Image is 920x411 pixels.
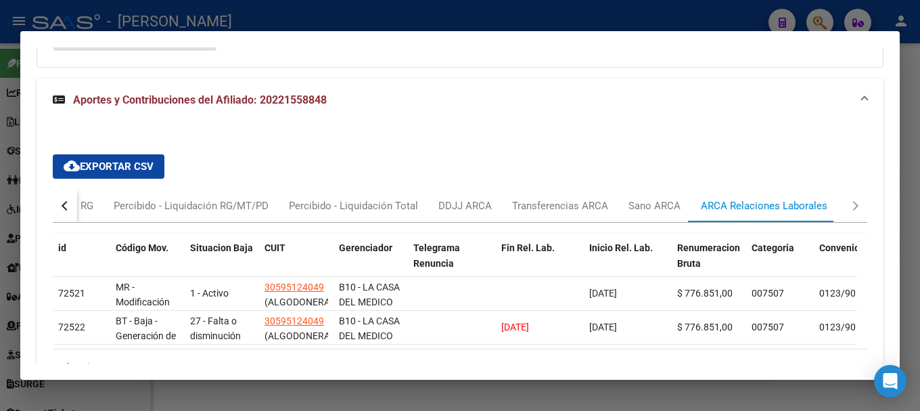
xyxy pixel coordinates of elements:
[814,234,881,293] datatable-header-cell: Convenio
[264,282,324,293] span: 30595124049
[589,242,653,253] span: Inicio Rel. Lab.
[264,242,285,253] span: CUIT
[116,316,176,358] span: BT - Baja - Generación de Clave
[512,198,608,213] div: Transferencias ARCA
[672,234,746,293] datatable-header-cell: Renumeracion Bruta
[752,288,784,299] span: 007507
[114,198,269,213] div: Percibido - Liquidación RG/MT/PD
[64,158,80,174] mat-icon: cloud_download
[819,288,856,299] span: 0123/90
[53,234,110,293] datatable-header-cell: id
[264,316,324,326] span: 30595124049
[259,234,333,293] datatable-header-cell: CUIT
[589,322,617,332] span: [DATE]
[339,282,400,324] span: B10 - LA CASA DEL MEDICO MUTUAL
[64,160,154,173] span: Exportar CSV
[701,198,827,213] div: ARCA Relaciones Laborales
[628,198,681,213] div: Sano ARCA
[116,282,179,354] span: MR - Modificación de datos en la relación CUIT –CUIL
[746,234,814,293] datatable-header-cell: Categoria
[116,242,168,253] span: Código Mov.
[677,322,733,332] span: $ 776.851,00
[53,349,867,383] div: 2 total
[819,322,856,332] span: 0123/90
[289,198,418,213] div: Percibido - Liquidación Total
[73,93,327,106] span: Aportes y Contribuciones del Afiliado: 20221558848
[874,365,906,397] div: Open Intercom Messenger
[496,234,584,293] datatable-header-cell: Fin Rel. Lab.
[584,234,672,293] datatable-header-cell: Inicio Rel. Lab.
[58,322,85,332] span: 72522
[53,154,164,179] button: Exportar CSV
[752,242,794,253] span: Categoria
[413,242,460,269] span: Telegrama Renuncia
[438,198,492,213] div: DDJJ ARCA
[339,316,400,358] span: B10 - LA CASA DEL MEDICO MUTUAL
[752,322,784,332] span: 007507
[58,288,85,299] span: 72521
[37,79,883,122] mat-expansion-panel-header: Aportes y Contribuciones del Afiliado: 20221558848
[501,322,529,332] span: [DATE]
[339,242,392,253] span: Gerenciador
[185,234,259,293] datatable-header-cell: Situacion Baja
[264,297,330,353] span: (ALGODONERA AVELLANEDA SOCIEDAD ANONIMA)
[819,242,860,253] span: Convenio
[264,330,330,387] span: (ALGODONERA AVELLANEDA SOCIEDAD ANONIMA)
[677,242,740,269] span: Renumeracion Bruta
[589,288,617,299] span: [DATE]
[190,316,241,372] span: 27 - Falta o disminución del trabajo/ Art.247 LCT
[110,234,185,293] datatable-header-cell: Código Mov.
[333,234,408,293] datatable-header-cell: Gerenciador
[190,242,253,253] span: Situacion Baja
[408,234,496,293] datatable-header-cell: Telegrama Renuncia
[58,242,66,253] span: id
[677,288,733,299] span: $ 776.851,00
[190,288,229,299] span: 1 - Activo
[501,242,555,253] span: Fin Rel. Lab.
